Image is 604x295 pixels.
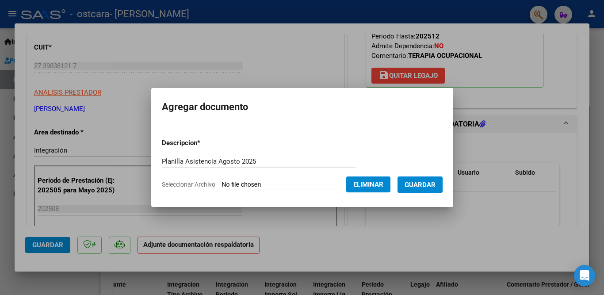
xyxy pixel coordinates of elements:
[162,99,443,115] h2: Agregar documento
[405,181,436,189] span: Guardar
[398,176,443,193] button: Guardar
[162,181,215,188] span: Seleccionar Archivo
[162,138,246,148] p: Descripcion
[574,265,595,286] div: Open Intercom Messenger
[346,176,390,192] button: Eliminar
[353,180,383,188] span: Eliminar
